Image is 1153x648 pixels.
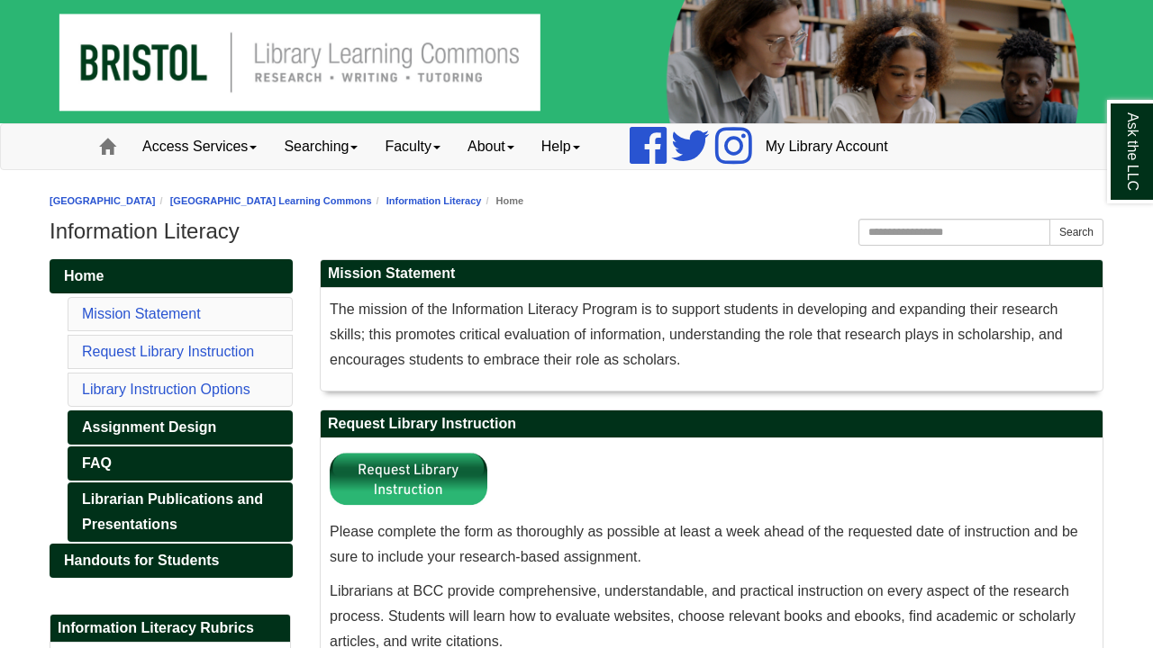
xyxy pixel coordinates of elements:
[82,344,254,359] a: Request Library Instruction
[170,195,372,206] a: [GEOGRAPHIC_DATA] Learning Commons
[454,124,528,169] a: About
[321,260,1103,288] h2: Mission Statement
[270,124,371,169] a: Searching
[64,268,104,283] span: Home
[481,193,523,210] li: Home
[68,482,293,542] a: Librarian Publications and Presentations
[50,259,293,293] a: Home
[330,524,1078,564] span: Please complete the form as thoroughly as possible at least a week ahead of the requested date of...
[371,124,454,169] a: Faculty
[50,193,1103,210] nav: breadcrumb
[1049,219,1103,246] button: Search
[528,124,594,169] a: Help
[50,195,156,206] a: [GEOGRAPHIC_DATA]
[752,124,902,169] a: My Library Account
[386,195,482,206] a: Information Literacy
[68,446,293,481] a: FAQ
[129,124,270,169] a: Access Services
[50,219,1103,244] h1: Information Literacy
[50,544,293,578] a: Handouts for Students
[330,447,487,510] img: Library Instruction Button
[64,553,219,568] span: Handouts for Students
[50,615,290,643] h2: Information Literacy Rubrics
[68,410,293,445] a: Assignment Design
[82,306,201,321] a: Mission Statement
[321,410,1103,438] h2: Request Library Instruction
[82,382,250,397] a: Library Instruction Options
[330,301,1063,367] span: The mission of the Information Literacy Program is to support students in developing and expandin...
